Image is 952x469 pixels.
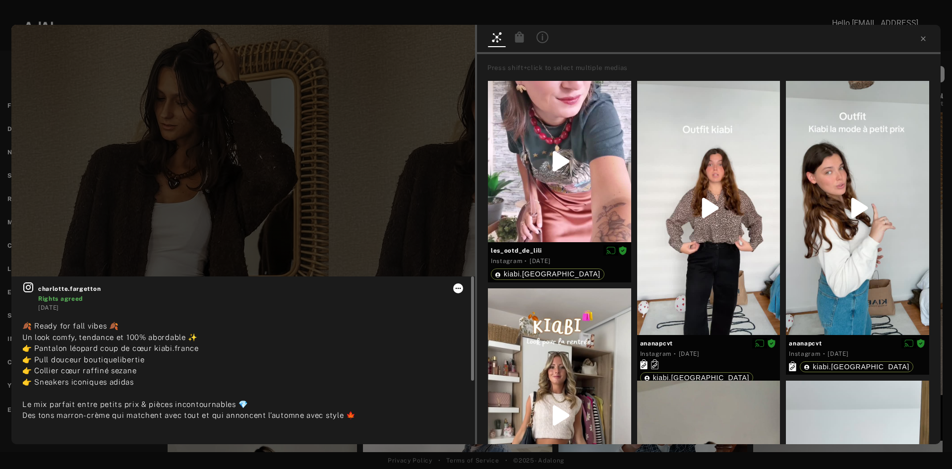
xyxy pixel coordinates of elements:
[752,338,767,348] button: Disable diffusion on this media
[618,247,627,254] span: Rights agreed
[789,361,796,371] svg: Exact products linked
[902,421,952,469] iframe: Chat Widget
[491,246,628,255] span: les_ootd_de_lili
[640,349,671,358] div: Instagram
[789,349,820,358] div: Instagram
[823,350,826,358] span: ·
[767,339,776,346] span: Rights agreed
[525,257,527,265] span: ·
[487,63,937,73] div: Press shift+click to select multiple medias
[640,339,777,348] span: ananapcvt
[674,350,676,358] span: ·
[491,257,522,266] div: Instagram
[916,339,925,346] span: Rights agreed
[644,374,750,381] div: kiabi.france
[679,350,700,357] time: 2025-09-03T16:01:09.000Z
[804,363,909,370] div: kiabi.france
[651,359,658,369] svg: Similar products linked
[640,359,648,369] svg: Exact products linked
[530,258,550,265] time: 2025-09-04T05:22:22.000Z
[38,304,59,311] time: 2025-09-03T06:05:20.000Z
[828,350,848,357] time: 2025-09-03T16:00:37.000Z
[38,284,464,293] span: charlotte.fargetton
[603,245,618,256] button: Disable diffusion on this media
[504,270,600,278] span: kiabi.[GEOGRAPHIC_DATA]
[22,322,356,442] span: 🍂 Ready for fall vibes 🍂 Un look comfy, tendance et 100% abordable ✨ 👉 Pantalon léopard coup de c...
[495,270,600,277] div: kiabi.france
[813,363,909,371] span: kiabi.[GEOGRAPHIC_DATA]
[38,295,83,302] span: Rights agreed
[901,338,916,348] button: Disable diffusion on this media
[789,339,926,348] span: ananapcvt
[902,421,952,469] div: Widget de chat
[653,374,750,382] span: kiabi.[GEOGRAPHIC_DATA]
